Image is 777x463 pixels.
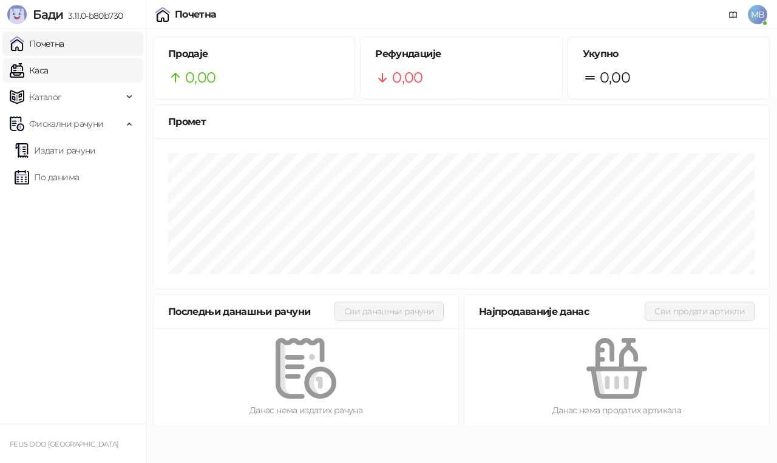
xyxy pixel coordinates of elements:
[168,304,334,319] div: Последњи данашњи рачуни
[10,58,48,83] a: Каса
[600,66,630,89] span: 0,00
[724,5,743,24] a: Документација
[15,138,96,163] a: Издати рачуни
[10,32,64,56] a: Почетна
[29,85,62,109] span: Каталог
[33,7,63,22] span: Бади
[175,10,217,19] div: Почетна
[63,10,123,21] span: 3.11.0-b80b730
[173,404,439,417] div: Данас нема издатих рачуна
[185,66,215,89] span: 0,00
[7,5,27,24] img: Logo
[375,47,547,61] h5: Рефундације
[392,66,422,89] span: 0,00
[15,165,79,189] a: По данима
[10,440,119,448] small: FELIS DOO [GEOGRAPHIC_DATA]
[484,404,750,417] div: Данас нема продатих артикала
[168,114,755,129] div: Промет
[29,112,103,136] span: Фискални рачуни
[334,302,444,321] button: Сви данашњи рачуни
[168,47,340,61] h5: Продаје
[583,47,755,61] h5: Укупно
[748,5,767,24] span: MB
[479,304,645,319] div: Најпродаваније данас
[645,302,755,321] button: Сви продати артикли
